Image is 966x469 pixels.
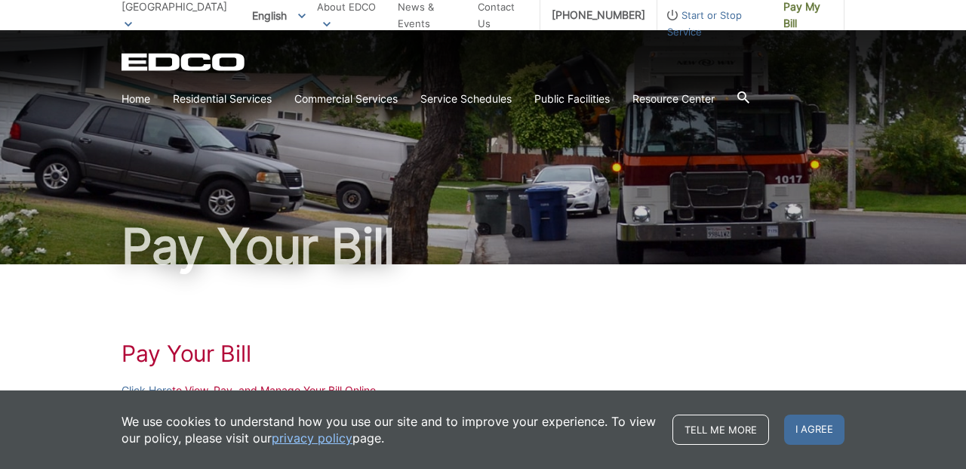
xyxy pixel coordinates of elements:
[632,91,715,107] a: Resource Center
[534,91,610,107] a: Public Facilities
[122,91,150,107] a: Home
[294,91,398,107] a: Commercial Services
[784,415,844,445] span: I agree
[272,430,352,446] a: privacy policy
[122,222,844,270] h1: Pay Your Bill
[122,382,172,399] a: Click Here
[173,91,272,107] a: Residential Services
[420,91,512,107] a: Service Schedules
[122,340,844,367] h1: Pay Your Bill
[122,382,844,399] p: to View, Pay, and Manage Your Bill Online
[672,415,769,445] a: Tell me more
[122,413,657,446] p: We use cookies to understand how you use our site and to improve your experience. To view our pol...
[241,3,317,28] span: English
[122,53,247,71] a: EDCD logo. Return to the homepage.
